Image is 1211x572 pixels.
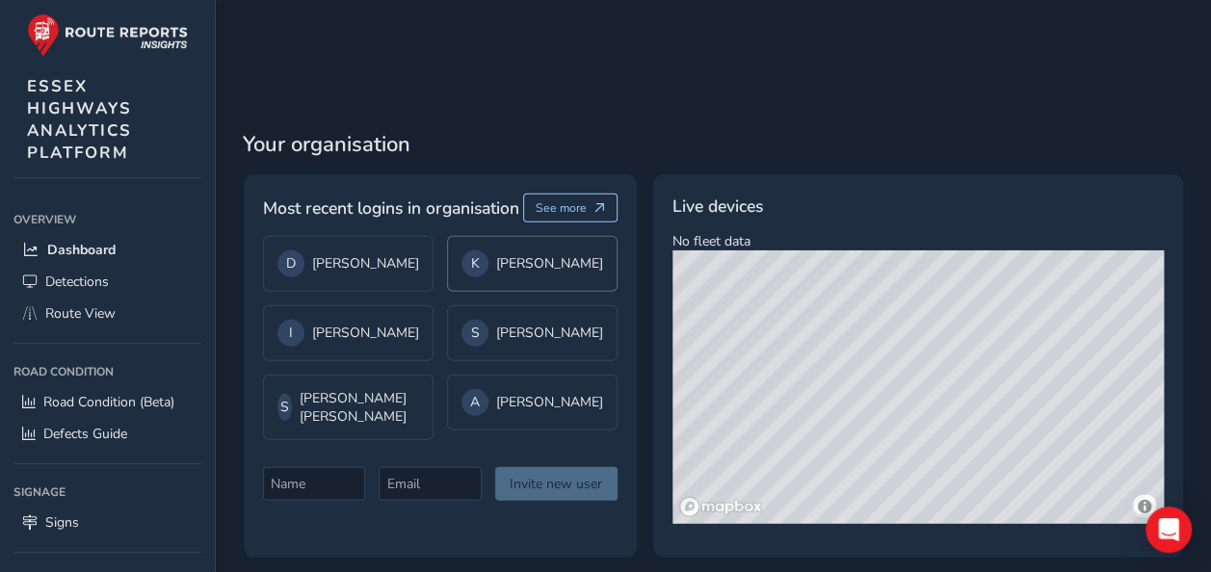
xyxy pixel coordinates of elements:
[13,357,201,386] div: Road Condition
[286,254,296,273] span: D
[471,324,480,342] span: S
[13,418,201,450] a: Defects Guide
[13,234,201,266] a: Dashboard
[672,194,763,219] span: Live devices
[47,241,116,259] span: Dashboard
[43,393,174,411] span: Road Condition (Beta)
[45,273,109,291] span: Detections
[277,320,419,347] div: [PERSON_NAME]
[652,173,1184,559] div: No fleet data
[13,507,201,538] a: Signs
[13,478,201,507] div: Signage
[470,393,480,411] span: A
[13,205,201,234] div: Overview
[379,467,481,501] input: Email
[13,298,201,329] a: Route View
[461,320,603,347] div: [PERSON_NAME]
[523,194,619,222] button: See more
[27,13,188,57] img: rr logo
[263,467,365,501] input: Name
[471,254,480,273] span: K
[43,425,127,443] span: Defects Guide
[289,324,293,342] span: I
[45,304,116,323] span: Route View
[461,389,603,416] div: [PERSON_NAME]
[13,266,201,298] a: Detections
[461,250,603,277] div: [PERSON_NAME]
[277,250,419,277] div: [PERSON_NAME]
[27,75,132,164] span: ESSEX HIGHWAYS ANALYTICS PLATFORM
[13,386,201,418] a: Road Condition (Beta)
[243,130,1184,159] span: Your organisation
[277,389,419,426] div: [PERSON_NAME] [PERSON_NAME]
[536,200,587,216] span: See more
[280,398,289,416] span: S
[263,195,519,221] span: Most recent logins in organisation
[1145,507,1192,553] div: Open Intercom Messenger
[45,513,79,532] span: Signs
